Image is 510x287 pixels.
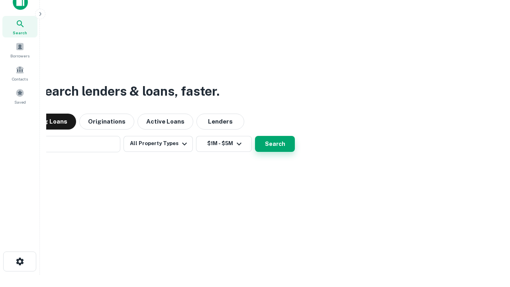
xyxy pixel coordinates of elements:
[470,223,510,261] iframe: Chat Widget
[14,99,26,105] span: Saved
[196,114,244,130] button: Lenders
[79,114,134,130] button: Originations
[255,136,295,152] button: Search
[12,76,28,82] span: Contacts
[2,16,37,37] a: Search
[137,114,193,130] button: Active Loans
[2,39,37,61] a: Borrowers
[13,29,27,36] span: Search
[196,136,252,152] button: $1M - $5M
[2,85,37,107] a: Saved
[36,82,220,101] h3: Search lenders & loans, faster.
[124,136,193,152] button: All Property Types
[10,53,29,59] span: Borrowers
[2,62,37,84] a: Contacts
